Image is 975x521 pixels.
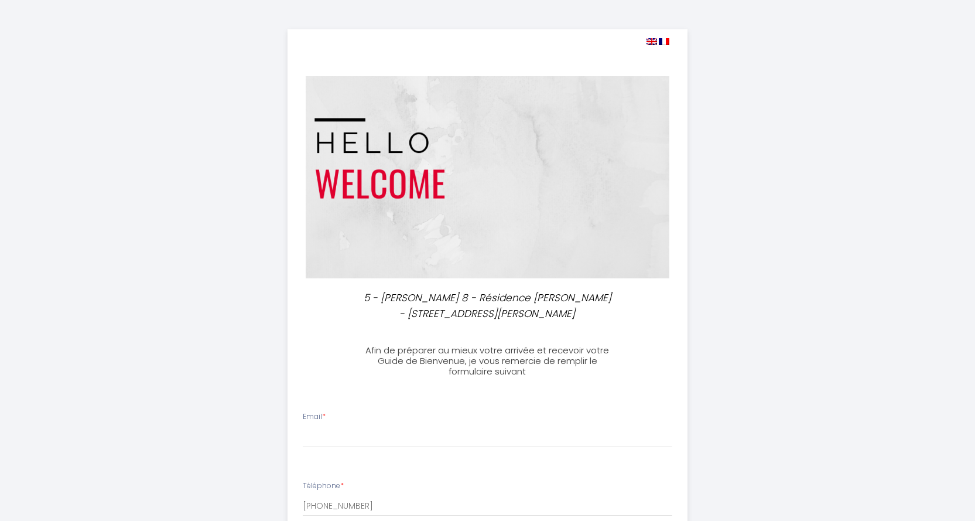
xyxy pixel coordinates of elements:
[303,481,344,492] label: Téléphone
[646,38,657,45] img: en.png
[362,290,613,321] p: 5 - [PERSON_NAME] 8 - Résidence [PERSON_NAME] - [STREET_ADDRESS][PERSON_NAME]
[357,345,618,377] h3: Afin de préparer au mieux votre arrivée et recevoir votre Guide de Bienvenue, je vous remercie de...
[303,411,326,423] label: Email
[659,38,669,45] img: fr.png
